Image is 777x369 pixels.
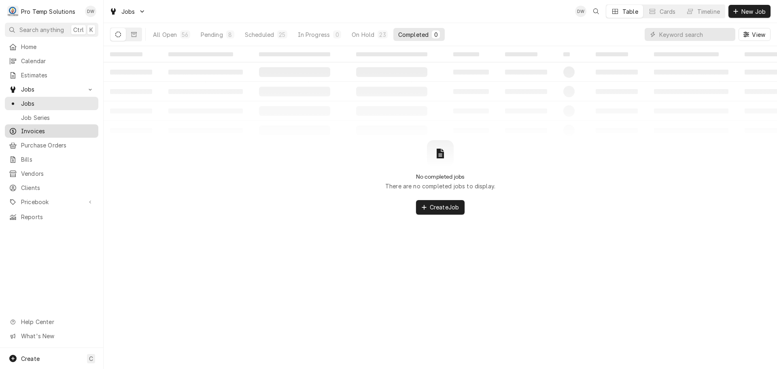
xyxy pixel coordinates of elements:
[5,124,98,138] a: Invoices
[5,68,98,82] a: Estimates
[5,111,98,124] a: Job Series
[106,5,149,18] a: Go to Jobs
[453,52,479,56] span: ‌
[73,26,84,34] span: Ctrl
[21,85,82,94] span: Jobs
[21,7,75,16] div: Pro Temp Solutions
[89,354,93,363] span: C
[385,182,495,190] p: There are no completed jobs to display.
[21,332,93,340] span: What's New
[201,30,223,39] div: Pending
[259,52,330,56] span: ‌
[622,7,638,16] div: Table
[21,43,94,51] span: Home
[5,83,98,96] a: Go to Jobs
[563,52,570,56] span: ‌
[728,5,771,18] button: New Job
[85,6,96,17] div: DW
[21,141,94,149] span: Purchase Orders
[356,52,427,56] span: ‌
[5,315,98,328] a: Go to Help Center
[182,30,188,39] div: 56
[379,30,386,39] div: 23
[416,200,465,215] button: CreateJob
[245,30,274,39] div: Scheduled
[5,210,98,224] a: Reports
[575,6,586,17] div: Dana Williams's Avatar
[104,46,777,140] table: Completed Jobs List Loading
[505,52,537,56] span: ‌
[21,198,82,206] span: Pricebook
[740,7,767,16] span: New Job
[5,153,98,166] a: Bills
[659,28,731,41] input: Keyword search
[228,30,233,39] div: 8
[21,99,94,108] span: Jobs
[85,6,96,17] div: Dana Williams's Avatar
[21,318,93,326] span: Help Center
[335,30,340,39] div: 0
[5,329,98,343] a: Go to What's New
[21,169,94,178] span: Vendors
[352,30,374,39] div: On Hold
[21,127,94,135] span: Invoices
[5,97,98,110] a: Jobs
[739,28,771,41] button: View
[590,5,603,18] button: Open search
[153,30,177,39] div: All Open
[21,71,94,79] span: Estimates
[433,30,438,39] div: 0
[279,30,285,39] div: 25
[5,195,98,209] a: Go to Pricebook
[121,7,135,16] span: Jobs
[5,181,98,194] a: Clients
[7,6,19,17] div: Pro Temp Solutions's Avatar
[5,40,98,53] a: Home
[697,7,720,16] div: Timeline
[21,57,94,65] span: Calendar
[575,6,586,17] div: DW
[110,52,142,56] span: ‌
[89,26,93,34] span: K
[660,7,676,16] div: Cards
[298,30,330,39] div: In Progress
[168,52,233,56] span: ‌
[19,26,64,34] span: Search anything
[416,173,465,180] h2: No completed jobs
[21,213,94,221] span: Reports
[398,30,429,39] div: Completed
[5,54,98,68] a: Calendar
[7,6,19,17] div: P
[5,23,98,37] button: Search anythingCtrlK
[5,167,98,180] a: Vendors
[5,139,98,152] a: Purchase Orders
[21,183,94,192] span: Clients
[21,155,94,164] span: Bills
[750,30,767,39] span: View
[21,355,40,362] span: Create
[21,113,94,122] span: Job Series
[654,52,719,56] span: ‌
[596,52,628,56] span: ‌
[428,203,461,211] span: Create Job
